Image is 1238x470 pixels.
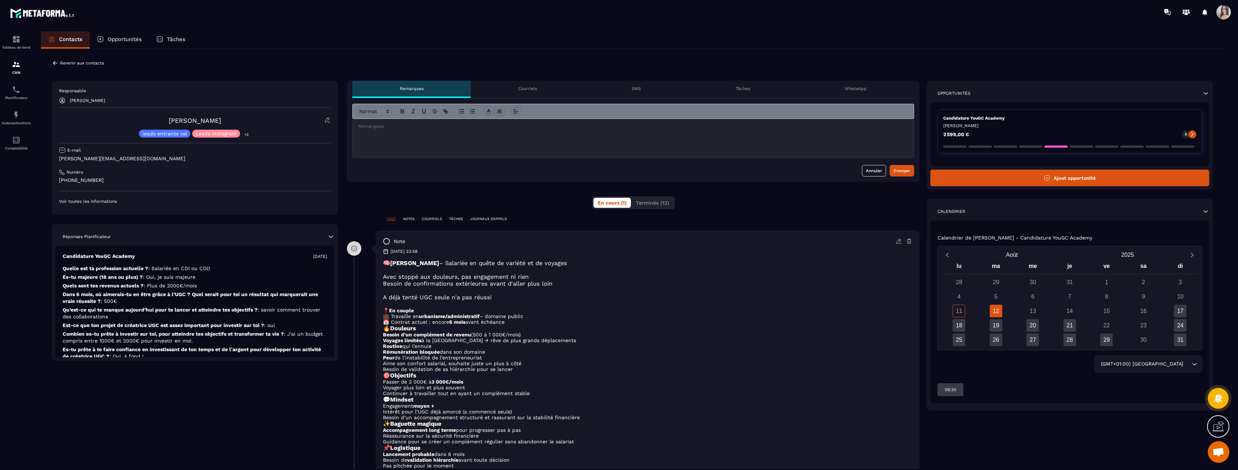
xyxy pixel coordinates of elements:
span: : Oui, je suis majeure [143,274,195,280]
div: 2 [1137,276,1150,288]
a: automationsautomationsAutomatisations [2,105,31,130]
li: Besoin d’un accompagnement structuré et rassurant sur la stabilité financière [383,415,912,420]
p: Candidature YouGC Academy [63,253,135,260]
p: 📅 Contrat actuel : encore avant échéance [383,319,912,325]
p: Quelle est ta profession actuelle ? [63,265,327,272]
div: 9 [1137,290,1150,303]
div: 31 [1174,334,1187,346]
a: formationformationTableau de bord [2,30,31,55]
img: logo [10,6,75,19]
div: 13 [1026,305,1039,317]
p: CRM [2,71,31,75]
li: (500 à 1 000€/mois) [383,332,912,337]
div: 28 [953,276,965,288]
div: 12 [990,305,1002,317]
strong: En couple [389,308,414,313]
strong: Douleurs [390,325,416,332]
strong: urbanisme/administratif [419,313,480,319]
a: formationformationCRM [2,55,31,80]
strong: 6 mois [449,319,465,325]
p: Dans 6 mois, où aimerais-tu en être grâce à l’UGC ? Quel serait pour toi un résultat qui marquera... [63,291,327,305]
div: 29 [990,276,1002,288]
p: Courriels [518,86,537,91]
p: SMS [632,86,641,91]
span: : 500€ [101,298,117,304]
div: 10 [1174,290,1187,303]
p: Tâches [167,36,185,42]
div: 7 [1063,290,1076,303]
span: (GMT+01:00) [GEOGRAPHIC_DATA] [1099,360,1185,368]
div: 19 [990,319,1002,332]
p: NOTES [403,216,415,221]
p: Réponses Planificateur [63,234,111,240]
strong: Logistique [390,444,420,451]
img: accountant [12,136,21,144]
span: : Plus de 2000€/mois [144,283,197,288]
li: pour progresser pas à pas [383,427,912,433]
strong: Mindset [390,396,414,403]
strong: validation hiérarchie [407,457,458,463]
a: schedulerschedulerPlanificateur [2,80,31,105]
button: Open months overlay [954,249,1070,261]
a: [PERSON_NAME] [169,117,221,124]
div: 30 [1137,334,1150,346]
h3: Avec stoppé aux douleurs, pas engagement ni rien [383,273,912,280]
p: Tableau de bord [2,45,31,49]
div: Search for option [1094,356,1202,372]
div: sa [1125,261,1162,274]
a: Opportunités [90,31,149,49]
span: En cours (1) [598,200,627,206]
p: WhatsApp [845,86,867,91]
p: Numéro [67,169,83,175]
li: qui l’ennuie [383,343,912,349]
p: Calendrier [937,209,965,214]
div: 18 [953,319,965,332]
strong: Objectifs [390,372,416,379]
div: 22 [1100,319,1113,332]
h3: 📌 [383,444,912,451]
li: Guidance pour se créer un complément régulier sans abandonner le salariat [383,439,912,444]
p: Quels sont tes revenus actuels ? [63,282,327,289]
p: Qu’est-ce qui te manque aujourd’hui pour te lancer et atteindre tes objectifs ? [63,306,327,320]
strong: moyen + [413,403,434,409]
input: Search for option [1185,360,1190,368]
li: Intérêt pour l’UGC déjà amorcé (a commencé seule) [383,409,912,415]
button: Next month [1185,250,1199,260]
a: Ouvrir le chat [1208,441,1229,463]
p: Opportunités [108,36,142,42]
div: 16 [1137,305,1150,317]
p: Combien es-tu prête à investir sur toi, pour atteindre tes objectifs et transformer ta vie ? [63,331,327,344]
h3: ✨ [383,420,912,427]
div: 28 [1063,334,1076,346]
p: 2 599,00 € [943,132,969,137]
span: : Oui, à fond ! [109,353,144,359]
div: 31 [1063,276,1076,288]
span: : oui [264,322,275,328]
div: di [1162,261,1199,274]
button: Terminés (12) [632,198,673,208]
div: 30 [1026,276,1039,288]
p: Est-ce que ton projet de créatrice UGC est assez important pour investir sur toi ? [63,322,327,329]
div: 6 [1026,290,1039,303]
strong: Routine [383,343,402,349]
h3: 🧠 – Salariée en quête de variété et de voyages [383,260,912,267]
p: Voir toutes les informations [59,198,331,204]
div: 1 [1100,276,1113,288]
strong: Voyages limités [383,337,421,343]
img: formation [12,35,21,44]
button: En cours (1) [593,198,631,208]
li: dans son domaine [383,349,912,355]
li: Pas pitchée pour le moment [383,463,912,469]
div: 29 [1100,334,1113,346]
p: 2 [1185,132,1187,137]
p: Planificateur [2,96,31,100]
strong: Accompagnement long terme [383,427,456,433]
div: 15 [1100,305,1113,317]
div: 5 [990,290,1002,303]
div: 23 [1137,319,1150,332]
strong: Baguette magique [390,420,441,427]
li: Besoin de avant toute décision [383,457,912,463]
div: je [1051,261,1088,274]
p: leads entrants vsl [143,131,187,136]
p: Es-tu majeure (18 ans ou plus) ? [63,274,327,281]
